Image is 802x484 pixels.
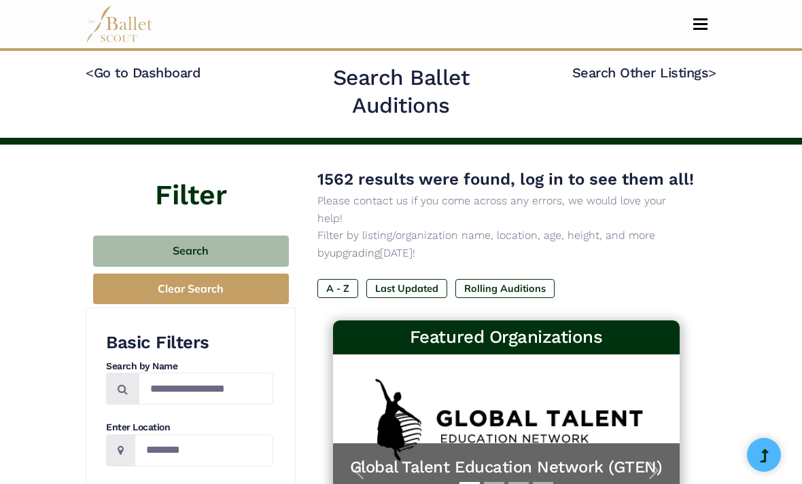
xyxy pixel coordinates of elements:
[347,457,666,478] a: Global Talent Education Network (GTEN)
[708,64,716,81] code: >
[317,192,695,227] p: Please contact us if you come across any errors, we would love your help!
[93,274,289,304] button: Clear Search
[86,145,296,215] h4: Filter
[106,331,273,354] h3: Basic Filters
[330,246,380,259] a: upgrading
[317,227,695,261] p: Filter by listing/organization name, location, age, height, and more by [DATE]!
[106,360,273,373] h4: Search by Name
[93,236,289,267] button: Search
[86,64,94,81] code: <
[135,434,273,466] input: Location
[684,18,716,31] button: Toggle navigation
[366,279,447,298] label: Last Updated
[344,326,669,349] h3: Featured Organizations
[572,64,716,81] a: Search Other Listings>
[317,170,694,189] span: 1562 results were found, log in to see them all!
[455,279,555,298] label: Rolling Auditions
[317,279,358,298] label: A - Z
[139,373,273,405] input: Search by names...
[86,64,201,81] a: <Go to Dashboard
[106,421,273,434] h4: Enter Location
[285,64,516,120] h2: Search Ballet Auditions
